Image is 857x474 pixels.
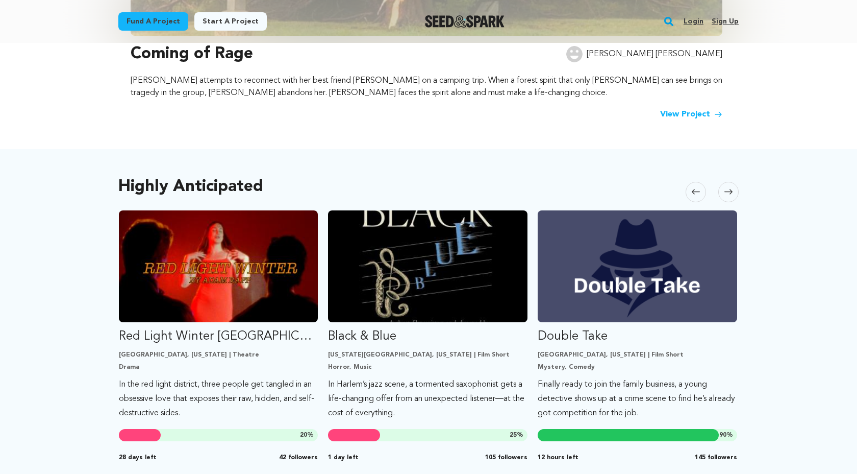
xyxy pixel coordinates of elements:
p: [PERSON_NAME] [PERSON_NAME] [587,48,722,60]
p: Horror, Music [328,363,527,371]
span: 12 hours left [538,454,578,462]
p: In the red light district, three people get tangled in an obsessive love that exposes their raw, ... [119,377,318,420]
span: 42 followers [279,454,318,462]
a: View Project [660,108,722,121]
a: Start a project [194,12,267,31]
span: % [719,431,733,439]
a: Fund a project [118,12,188,31]
a: Fund Red Light Winter Los Angeles [119,210,318,420]
span: 90 [719,432,726,438]
img: Seed&Spark Logo Dark Mode [425,15,505,28]
span: 105 followers [485,454,527,462]
p: Double Take [538,328,737,345]
span: % [300,431,314,439]
a: Fund Black &amp; Blue [328,210,527,420]
a: Sign up [712,13,739,30]
p: Red Light Winter [GEOGRAPHIC_DATA] [119,328,318,345]
p: [GEOGRAPHIC_DATA], [US_STATE] | Film Short [538,351,737,359]
p: In Harlem’s jazz scene, a tormented saxophonist gets a life-changing offer from an unexpected lis... [328,377,527,420]
span: % [510,431,523,439]
p: Mystery, Comedy [538,363,737,371]
p: Black & Blue [328,328,527,345]
a: Seed&Spark Homepage [425,15,505,28]
p: [PERSON_NAME] attempts to reconnect with her best friend [PERSON_NAME] on a camping trip. When a ... [131,75,722,99]
h2: Highly Anticipated [118,180,263,194]
a: Login [684,13,703,30]
p: [US_STATE][GEOGRAPHIC_DATA], [US_STATE] | Film Short [328,351,527,359]
span: 25 [510,432,517,438]
img: user.png [566,46,583,62]
span: 1 day left [328,454,359,462]
a: Fund Double Take [538,210,737,420]
h3: Coming of Rage [131,42,253,66]
span: 28 days left [119,454,157,462]
p: Drama [119,363,318,371]
p: [GEOGRAPHIC_DATA], [US_STATE] | Theatre [119,351,318,359]
span: 145 followers [695,454,737,462]
p: Finally ready to join the family business, a young detective shows up at a crime scene to find he... [538,377,737,420]
span: 20 [300,432,307,438]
